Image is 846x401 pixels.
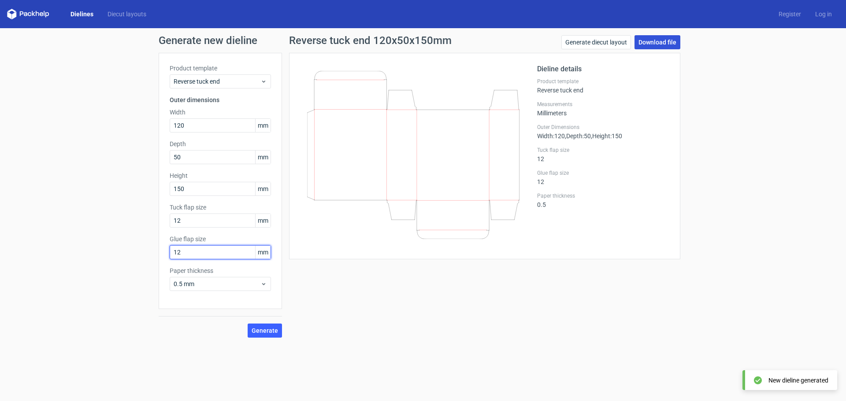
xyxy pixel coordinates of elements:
[565,132,591,140] span: , Depth : 50
[174,280,260,288] span: 0.5 mm
[537,78,669,85] label: Product template
[255,119,271,132] span: mm
[634,35,680,49] a: Download file
[170,171,271,180] label: Height
[255,151,271,164] span: mm
[537,147,669,162] div: 12
[808,10,839,18] a: Log in
[537,192,669,199] label: Paper thickness
[170,235,271,243] label: Glue flap size
[255,246,271,259] span: mm
[170,64,271,73] label: Product template
[170,108,271,117] label: Width
[248,324,282,338] button: Generate
[537,132,565,140] span: Width : 120
[537,192,669,208] div: 0.5
[561,35,631,49] a: Generate diecut layout
[537,169,669,177] label: Glue flap size
[289,35,452,46] h1: Reverse tuck end 120x50x150mm
[591,132,622,140] span: , Height : 150
[537,101,669,117] div: Millimeters
[170,140,271,148] label: Depth
[772,10,808,18] a: Register
[170,96,271,104] h3: Outer dimensions
[174,77,260,86] span: Reverse tuck end
[100,10,153,18] a: Diecut layouts
[537,78,669,94] div: Reverse tuck end
[170,266,271,275] label: Paper thickness
[63,10,100,18] a: Dielines
[255,214,271,227] span: mm
[537,64,669,74] h2: Dieline details
[537,101,669,108] label: Measurements
[537,169,669,185] div: 12
[537,147,669,154] label: Tuck flap size
[170,203,271,212] label: Tuck flap size
[768,376,828,385] div: New dieline generated
[159,35,687,46] h1: Generate new dieline
[255,182,271,195] span: mm
[537,124,669,131] label: Outer Dimensions
[252,327,278,334] span: Generate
